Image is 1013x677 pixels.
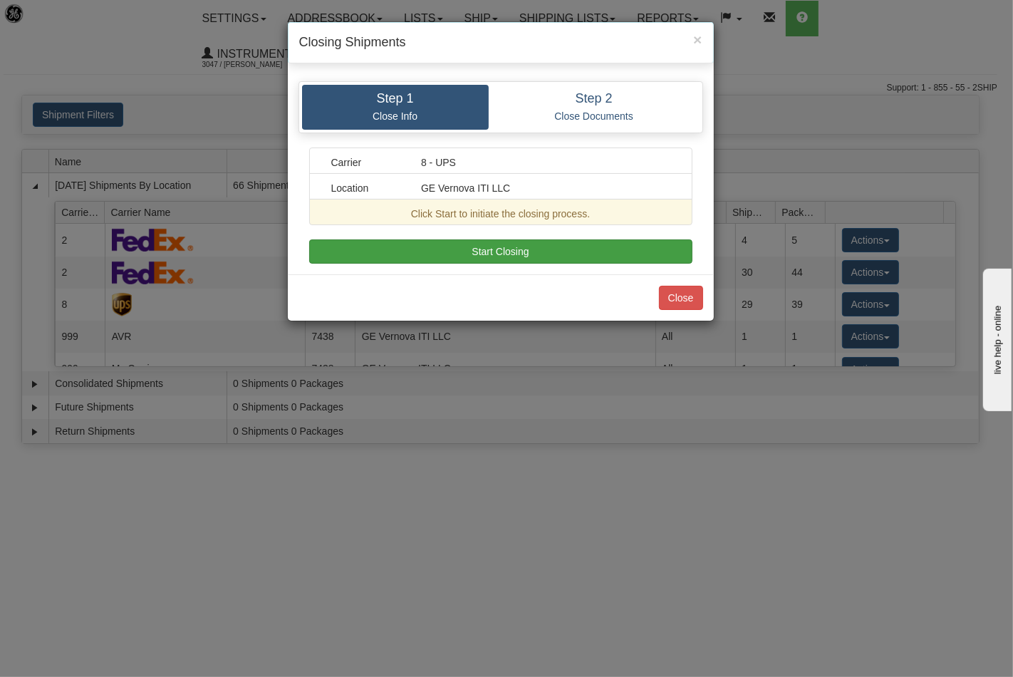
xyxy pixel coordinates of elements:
[499,110,689,123] p: Close Documents
[309,239,692,264] button: Start Closing
[321,207,681,221] div: Click Start to initiate the closing process.
[659,286,703,310] button: Close
[410,155,681,170] div: 8 - UPS
[321,155,411,170] div: Carrier
[299,33,702,52] h4: Closing Shipments
[313,110,478,123] p: Close Info
[321,181,411,195] div: Location
[980,266,1012,411] iframe: chat widget
[489,85,700,130] a: Step 2 Close Documents
[693,31,702,48] span: ×
[313,92,478,106] h4: Step 1
[11,12,132,23] div: live help - online
[499,92,689,106] h4: Step 2
[302,85,489,130] a: Step 1 Close Info
[410,181,681,195] div: GE Vernova ITI LLC
[693,32,702,47] button: Close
